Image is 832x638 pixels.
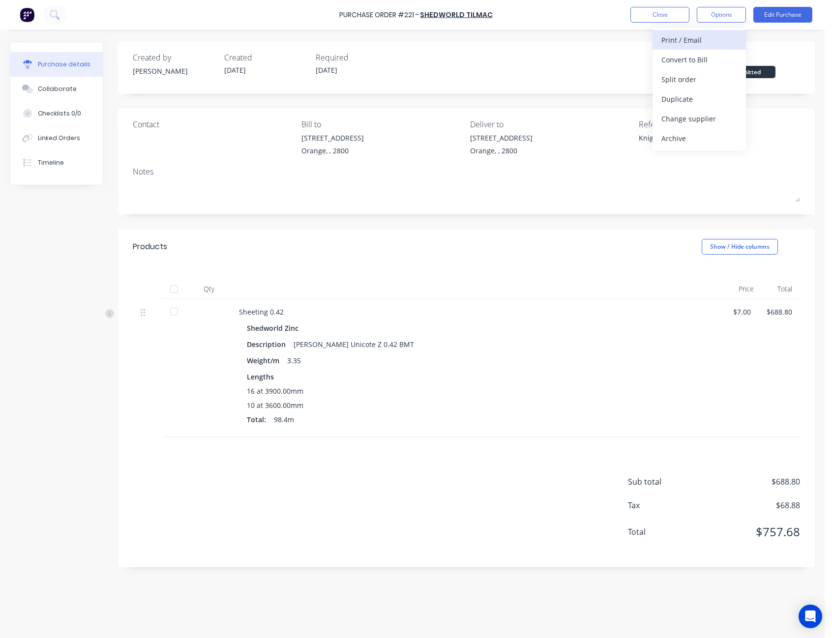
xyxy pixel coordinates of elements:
div: [PERSON_NAME] [133,66,216,76]
div: [PERSON_NAME] Unicote Z 0.42 BMT [294,337,414,351]
span: $68.88 [702,499,800,511]
div: Collaborate [38,85,77,93]
span: $757.68 [702,523,800,541]
div: Orange, , 2800 [470,145,533,156]
div: Purchase Order #221 - [339,10,419,20]
div: 3.35 [287,353,301,368]
span: Tax [628,499,702,511]
span: 10 at 3600.00mm [247,400,303,410]
div: Change supplier [661,112,737,126]
div: Duplicate [661,92,737,106]
div: [STREET_ADDRESS] [470,133,533,143]
textarea: Knight - M50570 [639,133,762,155]
div: Open Intercom Messenger [799,605,822,628]
button: Edit Purchase [753,7,812,23]
div: Created [224,52,308,63]
div: Shedworld Zinc [247,321,302,335]
div: Description [247,337,294,351]
span: 98.4m [274,414,294,425]
button: Close [630,7,689,23]
div: [STREET_ADDRESS] [301,133,364,143]
button: Show / Hide columns [702,239,778,255]
div: Required [316,52,399,63]
span: 16 at 3900.00mm [247,386,303,396]
button: Collaborate [10,77,103,101]
button: Timeline [10,150,103,175]
button: Checklists 0/0 [10,101,103,126]
button: Purchase details [10,52,103,77]
div: Contact [133,118,294,130]
div: Convert to Bill [661,53,737,67]
div: Purchase details [38,60,90,69]
div: Products [133,241,167,253]
div: Orange, , 2800 [301,145,364,156]
div: $688.80 [767,307,792,317]
span: Sub total [628,476,702,488]
div: Split order [661,72,737,87]
span: $688.80 [702,476,800,488]
div: Price [723,279,762,299]
div: Total [762,279,801,299]
div: Deliver to [470,118,631,130]
a: Shedworld Tilmac [420,10,493,20]
div: $7.00 [731,307,751,317]
div: Checklists 0/0 [38,109,81,118]
div: Submitted [716,66,775,78]
div: Created by [133,52,216,63]
div: Print / Email [661,33,737,47]
div: Sheeting 0.42 [239,307,715,317]
span: Total: [247,414,266,425]
span: Total [628,526,702,538]
span: Lengths [247,372,274,382]
div: Archive [661,131,737,145]
div: Qty [187,279,231,299]
div: Linked Orders [38,134,80,143]
div: Weight/m [247,353,287,368]
button: Linked Orders [10,126,103,150]
div: Reference [639,118,800,130]
img: Factory [20,7,34,22]
button: Options [697,7,746,23]
div: Status [716,52,800,63]
div: Notes [133,166,800,177]
div: Bill to [301,118,463,130]
div: Timeline [38,158,64,167]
